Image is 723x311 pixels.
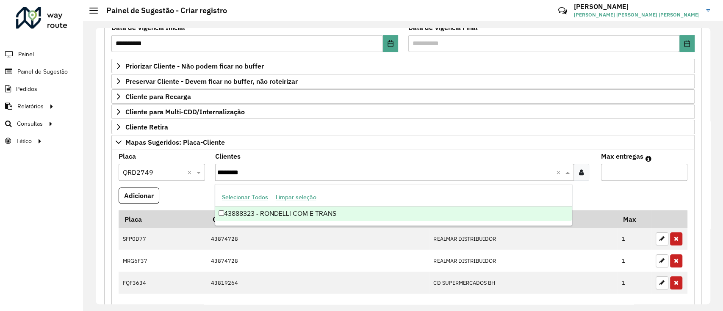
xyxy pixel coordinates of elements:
[215,151,241,161] label: Clientes
[98,6,227,15] h2: Painel de Sugestão - Criar registro
[215,206,572,221] div: 43888323 - RONDELLI COM E TRANS
[645,155,651,162] em: Máximo de clientes que serão colocados na mesma rota com os clientes informados
[111,59,695,73] a: Priorizar Cliente - Não podem ficar no buffer
[125,93,191,100] span: Cliente para Recarga
[125,139,225,146] span: Mapas Sugeridos: Placa-Cliente
[111,105,695,119] a: Cliente para Multi-CDD/Internalização
[119,228,207,250] td: SFP0D77
[218,191,272,204] button: Selecionar Todos
[111,74,695,88] a: Preservar Cliente - Devem ficar no buffer, não roteirizar
[618,250,651,272] td: 1
[119,272,207,294] td: FQF3634
[119,250,207,272] td: MRG6F37
[429,272,618,294] td: CD SUPERMERCADOS BH
[383,35,398,52] button: Choose Date
[17,119,43,128] span: Consultas
[119,187,159,204] button: Adicionar
[215,184,572,226] ng-dropdown-panel: Options list
[679,35,695,52] button: Choose Date
[601,151,643,161] label: Max entregas
[207,210,429,228] th: Código Cliente
[125,78,298,85] span: Preservar Cliente - Devem ficar no buffer, não roteirizar
[111,135,695,149] a: Mapas Sugeridos: Placa-Cliente
[125,108,245,115] span: Cliente para Multi-CDD/Internalização
[618,272,651,294] td: 1
[207,228,429,250] td: 43874728
[16,85,37,94] span: Pedidos
[207,272,429,294] td: 43819264
[429,228,618,250] td: REALMAR DISTRIBUIDOR
[187,167,194,177] span: Clear all
[429,250,618,272] td: REALMAR DISTRIBUIDOR
[119,210,207,228] th: Placa
[618,210,651,228] th: Max
[556,167,563,177] span: Clear all
[18,50,34,59] span: Painel
[272,191,320,204] button: Limpar seleção
[125,124,168,130] span: Cliente Retira
[17,67,68,76] span: Painel de Sugestão
[125,63,264,69] span: Priorizar Cliente - Não podem ficar no buffer
[111,120,695,134] a: Cliente Retira
[119,151,136,161] label: Placa
[111,89,695,104] a: Cliente para Recarga
[207,250,429,272] td: 43874728
[618,228,651,250] td: 1
[574,11,700,19] span: [PERSON_NAME] [PERSON_NAME] [PERSON_NAME]
[554,2,572,20] a: Contato Rápido
[17,102,44,111] span: Relatórios
[16,137,32,146] span: Tático
[574,3,700,11] h3: [PERSON_NAME]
